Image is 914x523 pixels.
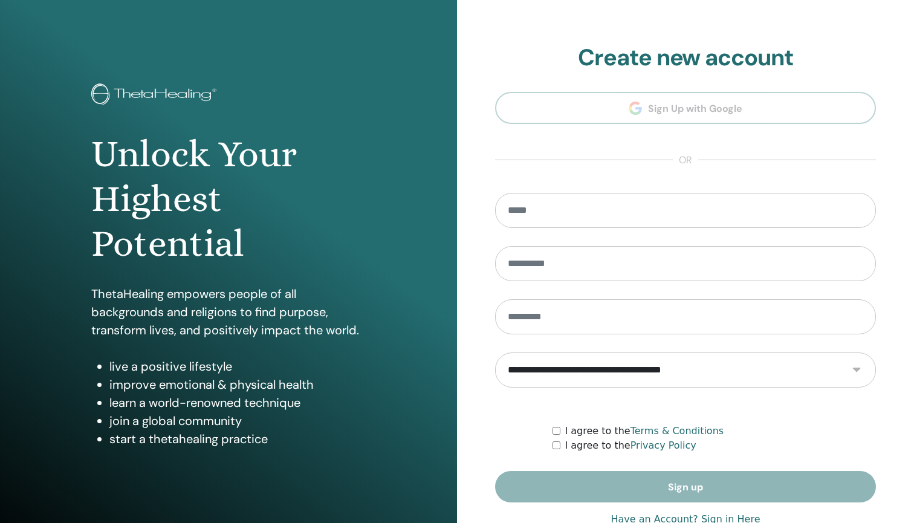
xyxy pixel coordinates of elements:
li: learn a world-renowned technique [109,394,366,412]
a: Terms & Conditions [630,425,724,437]
span: or [673,153,698,167]
p: ThetaHealing empowers people of all backgrounds and religions to find purpose, transform lives, a... [91,285,366,339]
a: Privacy Policy [630,440,696,451]
li: join a global community [109,412,366,430]
h2: Create new account [495,44,876,72]
label: I agree to the [565,438,696,453]
li: start a thetahealing practice [109,430,366,448]
h1: Unlock Your Highest Potential [91,132,366,267]
label: I agree to the [565,424,724,438]
li: live a positive lifestyle [109,357,366,375]
li: improve emotional & physical health [109,375,366,394]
